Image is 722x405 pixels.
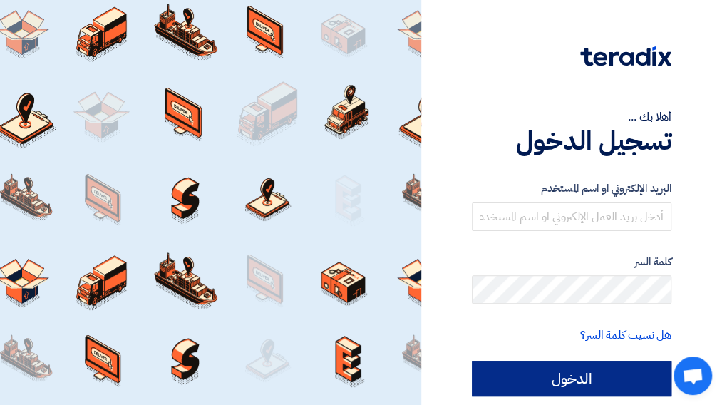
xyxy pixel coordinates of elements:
[472,125,671,157] h1: تسجيل الدخول
[472,361,671,396] input: الدخول
[674,357,712,395] div: Open chat
[580,46,671,66] img: Teradix logo
[472,108,671,125] div: أهلا بك ...
[472,254,671,270] label: كلمة السر
[580,327,671,344] a: هل نسيت كلمة السر؟
[472,202,671,231] input: أدخل بريد العمل الإلكتروني او اسم المستخدم الخاص بك ...
[472,180,671,197] label: البريد الإلكتروني او اسم المستخدم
